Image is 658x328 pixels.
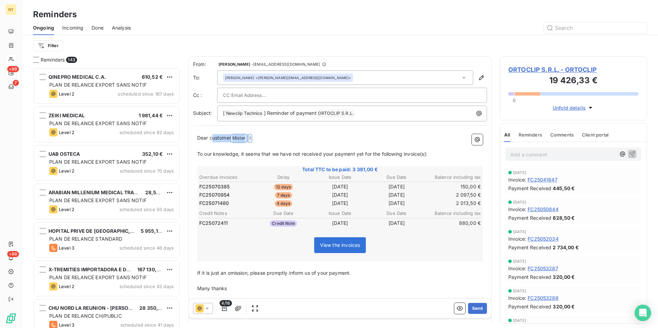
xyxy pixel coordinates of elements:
span: [ [223,110,225,116]
span: Ongoing [33,24,54,31]
span: 0 [513,98,516,103]
span: Payment Received [508,244,551,251]
span: scheduled since 70 days [120,168,174,174]
label: Cc : [193,92,217,99]
span: PLAN DE RELANCE EXPORT SANS NOTIF [49,197,147,203]
span: Mister [231,134,246,142]
span: FC25052034 [528,235,559,242]
span: Analysis [112,24,131,31]
span: PLAN DE RELANCE EXPORT SANS NOTIF [49,120,147,126]
span: From: [193,61,217,68]
span: ORTOCLIP S.R.L. - ORTOCLIP [508,65,638,74]
span: CHU NORD LA REUNION - [PERSON_NAME] [49,305,151,311]
span: Comments [550,132,574,138]
span: Level 2 [59,207,74,212]
span: 5 955,17 € [141,228,166,234]
span: 4 days [275,200,292,207]
span: [PERSON_NAME] [219,62,250,66]
input: CC Email Address... [223,90,297,100]
span: Reminders [519,132,542,138]
button: Send [468,303,487,314]
span: Subject: [193,110,212,116]
span: FC25041847 [528,176,558,183]
td: [DATE] [369,199,424,207]
button: Unfold details [551,104,596,112]
span: ] Reminder of payment [264,110,317,116]
span: 352,10 € [142,151,163,157]
span: Total TTC to be paid: 3 381,00 € [198,166,482,173]
span: Dear customer [197,135,231,141]
span: 167 130,00 € [137,266,168,272]
span: ZEIKI MEDICAL [49,112,85,118]
h3: Reminders [33,8,77,21]
span: Invoice : [508,294,526,302]
td: 150,00 € [425,183,481,190]
th: Issue Date [312,210,368,217]
span: PLAN DE RELANCE CH/PUBLIC [49,313,122,319]
span: [DATE] [513,230,526,234]
td: 2 013,50 € [425,199,481,207]
td: [DATE] [312,183,368,190]
span: scheduled since 41 days [120,322,174,328]
label: To: [193,74,217,81]
span: Payment Received [508,214,551,221]
span: Payment Received [508,273,551,281]
th: Credit Notes [199,210,255,217]
span: [DATE] [513,200,526,204]
span: X-TREMITIES IMPORTADORA E DISTRIBUI [49,266,147,272]
div: <[PERSON_NAME][EMAIL_ADDRESS][DOMAIN_NAME]> [225,75,351,80]
div: Open Intercom Messenger [635,305,651,321]
span: scheduled since 46 days [119,245,174,251]
span: PLAN DE RELANCE EXPORT SANS NOTIF [49,159,147,165]
span: ORTOCLIP S.R.L. [317,110,355,118]
th: Delay [255,174,311,181]
span: QINEPRO MEDICAL C.A. [49,74,106,80]
span: Payment Received [508,185,551,192]
span: Invoice : [508,206,526,213]
span: All [504,132,510,138]
td: [DATE] [312,191,368,199]
td: [DATE] [312,199,368,207]
td: FC25072411 [199,219,255,227]
span: [DATE] [513,318,526,322]
span: 610,52 € [142,74,163,80]
span: 7 [13,80,19,86]
span: 1 981,44 € [139,112,163,118]
span: Invoice : [508,265,526,272]
span: Newclip Technics [225,110,263,118]
span: HOPITAL PRIVE DE [GEOGRAPHIC_DATA] [49,228,145,234]
span: View the invoices [320,242,360,248]
h3: 19 426,33 € [508,74,638,88]
th: Due Date [369,210,424,217]
span: FC25071480 [199,200,229,207]
td: [DATE] [369,183,424,190]
span: Level 2 [59,91,74,97]
span: [DATE] [513,171,526,175]
span: 828,50 € [553,214,575,221]
span: Level 3 [59,245,74,251]
span: scheduled since 50 days [119,207,174,212]
img: Logo LeanPay [6,313,17,324]
span: 7 days [275,192,292,198]
span: Unfold details [553,104,586,111]
span: Invoice : [508,235,526,242]
span: FC25053287 [528,265,558,272]
th: Balance including tax [425,174,481,181]
span: 12 days [274,184,293,190]
span: Payment Received [508,303,551,310]
th: Due Date [369,174,424,181]
span: [PERSON_NAME] [225,75,254,80]
span: FC25070954 [199,192,230,198]
span: PLAN DE RELANCE EXPORT SANS NOTIF [49,274,147,280]
span: [DATE] [513,289,526,293]
span: 143 [66,57,77,63]
span: ARABIAN MILLENIUM MEDICAL TRADING [49,189,147,195]
span: Done [92,24,104,31]
span: Level 2 [59,284,74,289]
span: Level 2 [59,168,74,174]
th: Balance including tax [425,210,481,217]
td: [DATE] [312,219,368,227]
td: [DATE] [369,191,424,199]
td: 880,00 € [425,219,481,227]
span: Invoice : [508,176,526,183]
